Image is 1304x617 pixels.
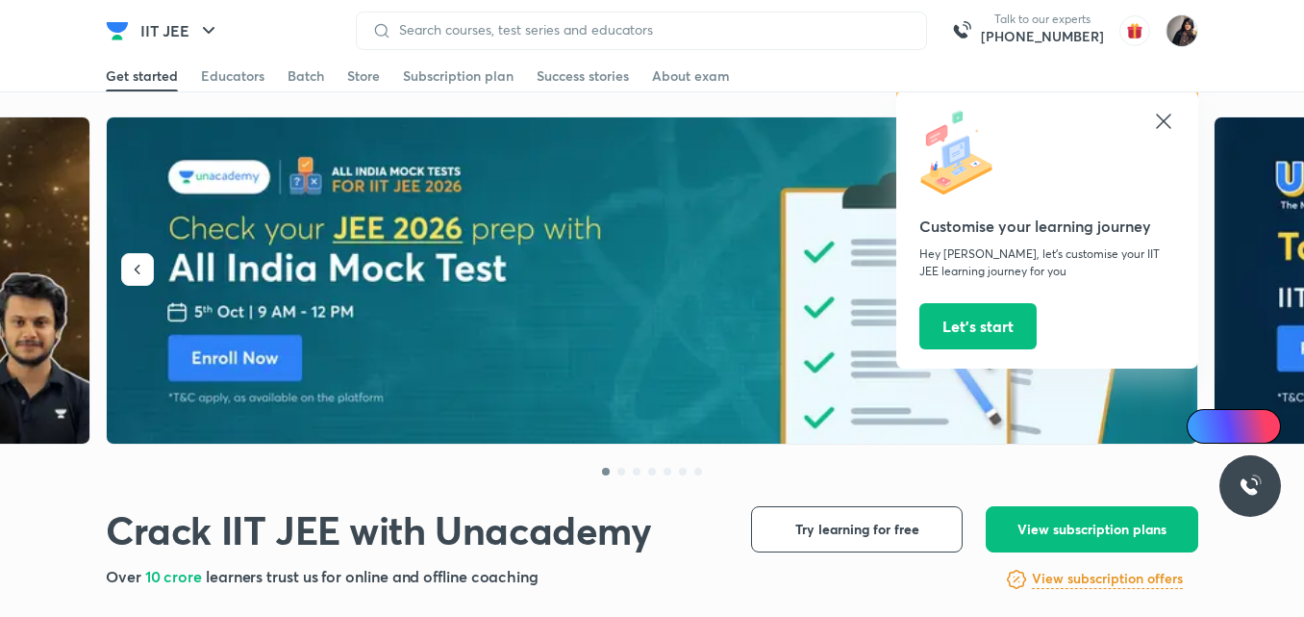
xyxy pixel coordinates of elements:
[1032,569,1183,589] h6: View subscription offers
[1032,568,1183,591] a: View subscription offers
[1187,409,1281,444] a: Ai Doubts
[919,110,1006,196] img: icon
[652,61,730,91] a: About exam
[981,27,1104,46] a: [PHONE_NUMBER]
[942,12,981,50] img: call-us
[1218,419,1269,434] span: Ai Doubts
[106,66,178,86] div: Get started
[919,215,1175,238] h5: Customise your learning journey
[919,245,1175,280] p: Hey [PERSON_NAME], let’s customise your IIT JEE learning journey for you
[919,303,1037,349] button: Let’s start
[106,506,652,553] h1: Crack IIT JEE with Unacademy
[652,66,730,86] div: About exam
[201,66,264,86] div: Educators
[1198,419,1214,434] img: Icon
[795,520,919,539] span: Try learning for free
[106,61,178,91] a: Get started
[391,22,911,38] input: Search courses, test series and educators
[986,506,1198,553] button: View subscription plans
[1239,475,1262,498] img: ttu
[288,61,324,91] a: Batch
[403,66,514,86] div: Subscription plan
[206,566,539,586] span: learners trust us for online and offline coaching
[145,566,206,586] span: 10 crore
[1017,520,1166,539] span: View subscription plans
[403,61,514,91] a: Subscription plan
[129,12,232,50] button: IIT JEE
[347,66,380,86] div: Store
[106,566,145,586] span: Over
[288,66,324,86] div: Batch
[537,61,629,91] a: Success stories
[751,506,963,553] button: Try learning for free
[1119,15,1150,46] img: avatar
[106,19,129,42] img: Company Logo
[537,66,629,86] div: Success stories
[201,61,264,91] a: Educators
[981,12,1104,27] p: Talk to our experts
[347,61,380,91] a: Store
[1166,14,1198,47] img: Afeera M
